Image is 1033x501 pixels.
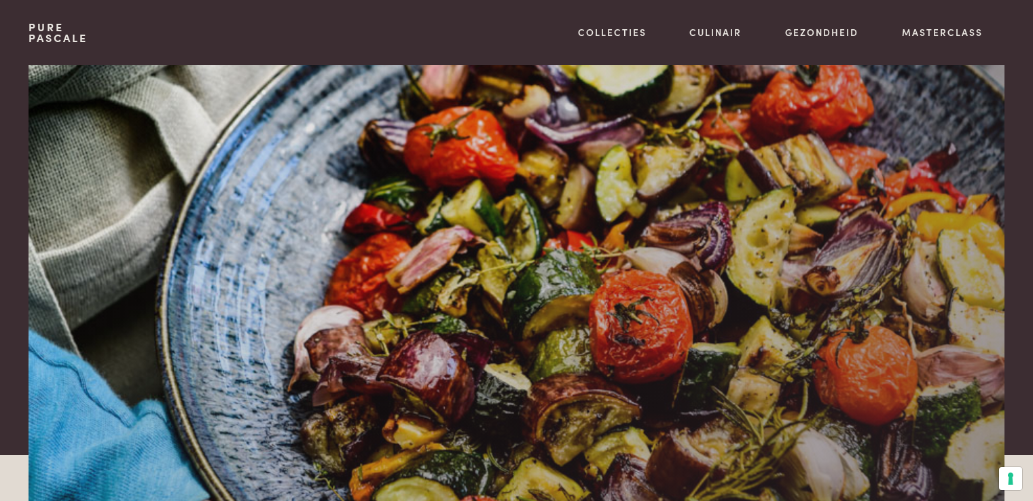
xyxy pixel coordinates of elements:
[29,22,88,43] a: PurePascale
[578,25,647,39] a: Collecties
[689,25,742,39] a: Culinair
[902,25,983,39] a: Masterclass
[999,467,1022,490] button: Uw voorkeuren voor toestemming voor trackingtechnologieën
[785,25,858,39] a: Gezondheid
